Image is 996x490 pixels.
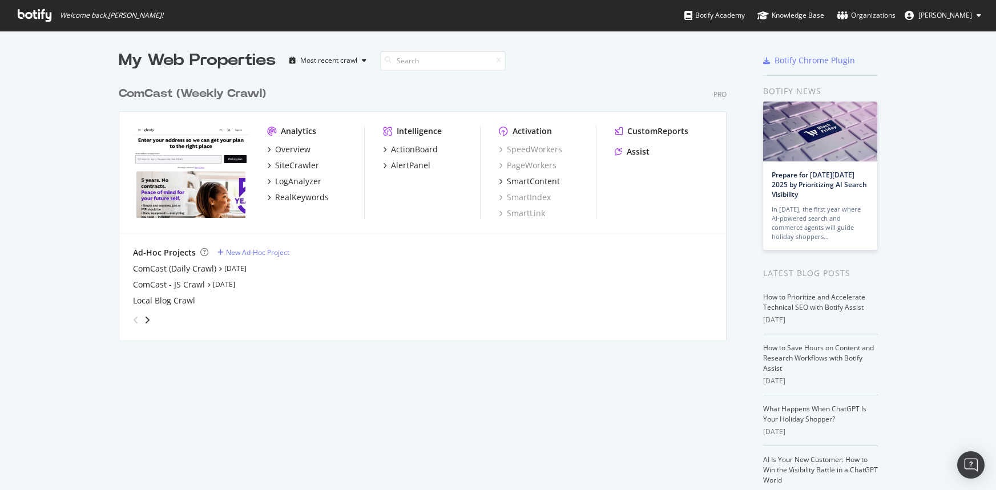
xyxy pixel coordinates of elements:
[615,125,688,137] a: CustomReports
[763,455,878,485] a: AI Is Your New Customer: How to Win the Visibility Battle in a ChatGPT World
[763,343,874,373] a: How to Save Hours on Content and Research Workflows with Botify Assist
[763,85,878,98] div: Botify news
[763,376,878,386] div: [DATE]
[763,315,878,325] div: [DATE]
[267,160,319,171] a: SiteCrawler
[391,160,430,171] div: AlertPanel
[763,404,866,424] a: What Happens When ChatGPT Is Your Holiday Shopper?
[267,192,329,203] a: RealKeywords
[499,144,562,155] a: SpeedWorkers
[837,10,896,21] div: Organizations
[300,57,357,64] div: Most recent crawl
[133,279,205,290] a: ComCast - JS Crawl
[763,292,865,312] a: How to Prioritize and Accelerate Technical SEO with Botify Assist
[119,86,266,102] div: ComCast (Weekly Crawl)
[60,11,163,20] span: Welcome back, [PERSON_NAME] !
[627,146,650,157] div: Assist
[615,146,650,157] a: Assist
[217,248,289,257] a: New Ad-Hoc Project
[775,55,855,66] div: Botify Chrome Plugin
[772,205,869,241] div: In [DATE], the first year where AI-powered search and commerce agents will guide holiday shoppers…
[128,311,143,329] div: angle-left
[275,144,311,155] div: Overview
[281,125,316,137] div: Analytics
[275,176,321,187] div: LogAnalyzer
[275,192,329,203] div: RealKeywords
[119,72,736,340] div: grid
[918,10,972,20] span: Ryan Blair
[383,144,438,155] a: ActionBoard
[383,160,430,171] a: AlertPanel
[224,264,247,273] a: [DATE]
[763,102,877,161] img: Prepare for Black Friday 2025 by Prioritizing AI Search Visibility
[133,263,216,274] a: ComCast (Daily Crawl)
[757,10,824,21] div: Knowledge Base
[267,176,321,187] a: LogAnalyzer
[119,49,276,72] div: My Web Properties
[391,144,438,155] div: ActionBoard
[713,90,727,99] div: Pro
[226,248,289,257] div: New Ad-Hoc Project
[772,170,867,199] a: Prepare for [DATE][DATE] 2025 by Prioritizing AI Search Visibility
[763,267,878,280] div: Latest Blog Posts
[285,51,371,70] button: Most recent crawl
[499,176,560,187] a: SmartContent
[143,314,151,326] div: angle-right
[213,280,235,289] a: [DATE]
[133,125,249,218] img: www.xfinity.com
[513,125,552,137] div: Activation
[627,125,688,137] div: CustomReports
[499,208,545,219] a: SmartLink
[957,451,985,479] div: Open Intercom Messenger
[380,51,506,71] input: Search
[133,295,195,306] a: Local Blog Crawl
[763,55,855,66] a: Botify Chrome Plugin
[133,247,196,258] div: Ad-Hoc Projects
[499,192,551,203] a: SmartIndex
[684,10,745,21] div: Botify Academy
[397,125,442,137] div: Intelligence
[275,160,319,171] div: SiteCrawler
[499,160,557,171] a: PageWorkers
[119,86,271,102] a: ComCast (Weekly Crawl)
[267,144,311,155] a: Overview
[763,427,878,437] div: [DATE]
[507,176,560,187] div: SmartContent
[896,6,990,25] button: [PERSON_NAME]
